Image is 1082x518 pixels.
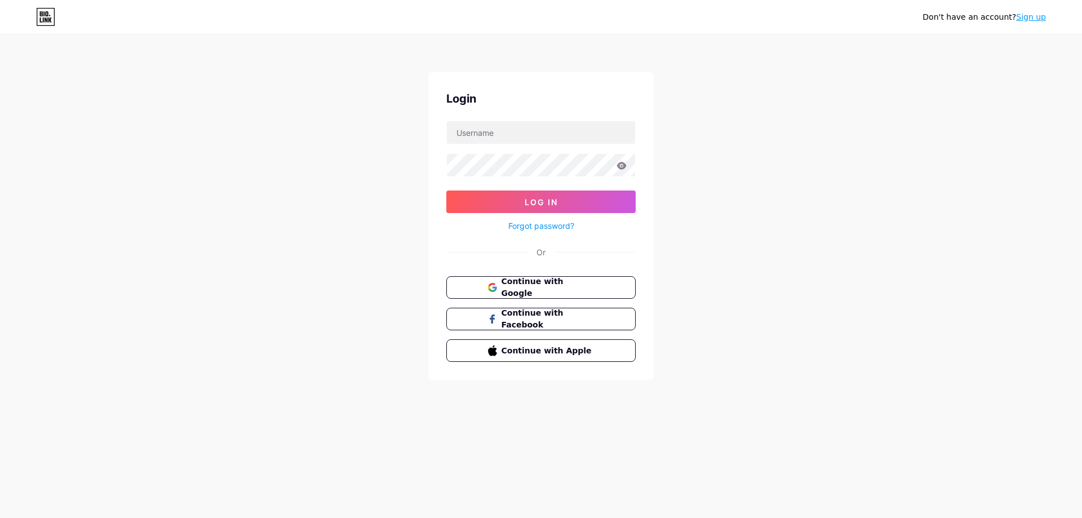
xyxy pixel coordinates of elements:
[525,197,558,207] span: Log In
[446,191,636,213] button: Log In
[502,345,595,357] span: Continue with Apple
[502,307,595,331] span: Continue with Facebook
[923,11,1046,23] div: Don't have an account?
[508,220,574,232] a: Forgot password?
[502,276,595,299] span: Continue with Google
[446,276,636,299] button: Continue with Google
[446,339,636,362] button: Continue with Apple
[446,90,636,107] div: Login
[446,308,636,330] button: Continue with Facebook
[447,121,635,144] input: Username
[1016,12,1046,21] a: Sign up
[536,246,546,258] div: Or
